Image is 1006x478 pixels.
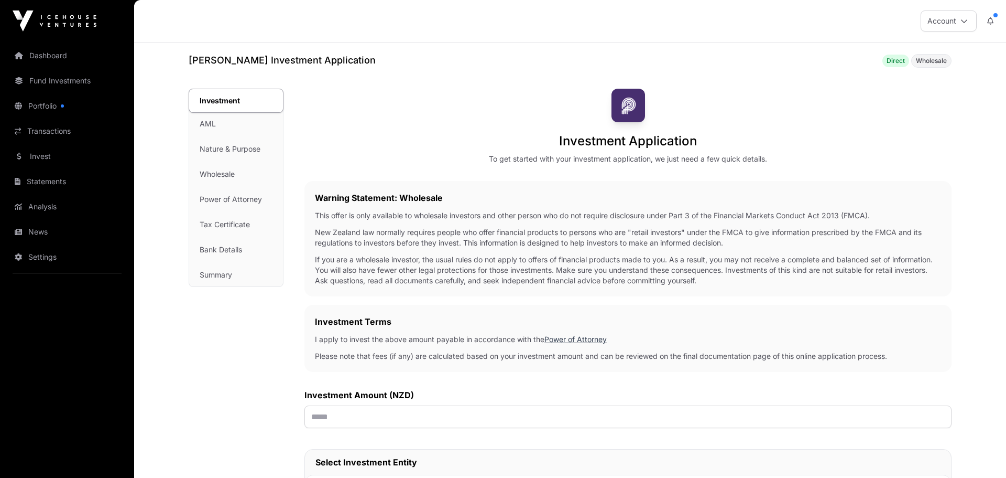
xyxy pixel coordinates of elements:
h2: Select Investment Entity [315,456,941,469]
p: If you are a wholesale investor, the usual rules do not apply to offers of financial products mad... [315,254,941,286]
a: Dashboard [8,44,126,67]
h2: Investment Terms [315,315,941,328]
h2: Warning Statement: Wholesale [315,192,941,204]
h1: Investment Application [559,133,697,150]
a: Portfolio [8,94,126,118]
p: Please note that fees (if any) are calculated based on your investment amount and can be reviewed... [315,351,941,362]
iframe: Chat Widget [954,428,1006,478]
img: PAM [611,89,645,122]
a: News [8,220,126,243]
a: Analysis [8,195,126,218]
p: New Zealand law normally requires people who offer financial products to persons who are "retail ... [315,227,941,248]
button: Account [921,10,977,31]
a: Invest [8,145,126,168]
div: To get started with your investment application, we just need a few quick details. [489,154,767,164]
span: Wholesale [916,57,947,65]
a: Fund Investments [8,69,126,92]
span: Direct [887,57,905,65]
h1: [PERSON_NAME] Investment Application [189,53,376,68]
a: Power of Attorney [544,335,607,344]
a: Statements [8,170,126,193]
label: Investment Amount (NZD) [304,389,952,401]
p: This offer is only available to wholesale investors and other person who do not require disclosur... [315,210,941,221]
p: I apply to invest the above amount payable in accordance with the [315,334,941,345]
a: Settings [8,246,126,269]
img: Icehouse Ventures Logo [13,10,96,31]
a: Transactions [8,120,126,143]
